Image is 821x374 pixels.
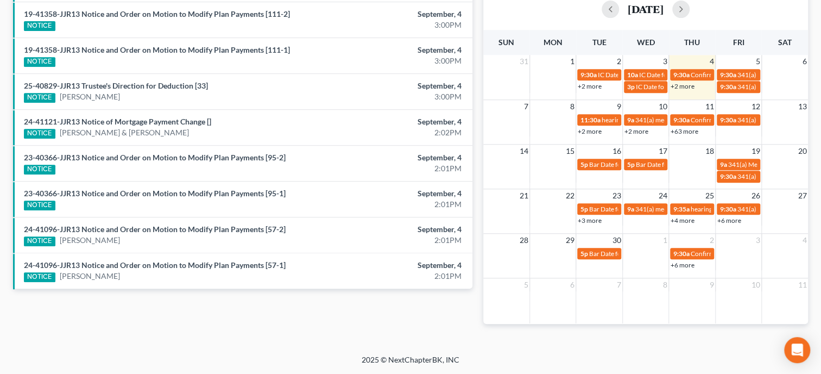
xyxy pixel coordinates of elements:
[580,160,588,169] span: 5p
[616,278,622,291] span: 7
[662,278,668,291] span: 8
[578,127,602,135] a: +2 more
[755,234,761,247] span: 3
[60,271,120,282] a: [PERSON_NAME]
[691,116,814,124] span: Confirmation hearing for [PERSON_NAME]
[750,189,761,202] span: 26
[627,71,638,79] span: 10a
[673,71,690,79] span: 9:30a
[24,201,55,210] div: NOTICE
[624,127,648,135] a: +2 more
[565,234,576,247] span: 29
[627,160,635,169] span: 5p
[580,205,588,213] span: 5p
[627,83,635,91] span: 3p
[636,38,654,47] span: Wed
[673,205,690,213] span: 9:35a
[569,55,576,68] span: 1
[580,116,601,124] span: 11:30a
[627,205,634,213] span: 9a
[635,205,740,213] span: 341(a) meeting for [PERSON_NAME]
[60,127,189,138] a: [PERSON_NAME] & [PERSON_NAME]
[24,9,290,18] a: 19-41358-JJR13 Notice and Order on Motion to Modify Plan Payments [111-2]
[658,189,668,202] span: 24
[589,205,737,213] span: Bar Date for [PERSON_NAME] Jr., [PERSON_NAME]
[323,271,461,282] div: 2:01PM
[709,55,715,68] span: 4
[523,100,529,113] span: 7
[755,55,761,68] span: 5
[543,38,562,47] span: Mon
[684,38,700,47] span: Thu
[323,20,461,30] div: 3:00PM
[24,272,55,282] div: NOTICE
[691,250,814,258] span: Confirmation hearing for [PERSON_NAME]
[580,71,597,79] span: 9:30a
[616,55,622,68] span: 2
[658,100,668,113] span: 10
[60,235,120,246] a: [PERSON_NAME]
[60,91,120,102] a: [PERSON_NAME]
[750,145,761,158] span: 19
[589,160,742,169] span: Bar Date for [PERSON_NAME][GEOGRAPHIC_DATA]
[611,189,622,202] span: 23
[611,145,622,158] span: 16
[592,38,606,47] span: Tue
[704,189,715,202] span: 25
[616,100,622,113] span: 9
[565,145,576,158] span: 15
[671,261,694,269] a: +6 more
[801,234,808,247] span: 4
[611,234,622,247] span: 30
[323,260,461,271] div: September, 4
[24,117,211,126] a: 24-41121-JJR13 Notice of Mortgage Payment Change []
[24,57,55,67] div: NOTICE
[24,189,286,198] a: 23-40366-JJR13 Notice and Order on Motion to Modify Plan Payments [95-1]
[720,71,736,79] span: 9:30a
[323,163,461,174] div: 2:01PM
[720,205,736,213] span: 9:30a
[636,160,738,169] span: Bar Date for Deal, [PERSON_NAME]
[323,188,461,199] div: September, 4
[578,82,602,90] a: +2 more
[323,199,461,210] div: 2:01PM
[709,234,715,247] span: 2
[24,93,55,103] div: NOTICE
[671,216,694,225] a: +4 more
[580,250,588,258] span: 5p
[323,80,461,91] div: September, 4
[602,116,685,124] span: hearing for [PERSON_NAME]
[797,189,808,202] span: 27
[691,71,814,79] span: Confirmation hearing for [PERSON_NAME]
[101,354,720,374] div: 2025 © NextChapterBK, INC
[519,189,529,202] span: 21
[323,152,461,163] div: September, 4
[589,250,742,258] span: Bar Date for [GEOGRAPHIC_DATA][PERSON_NAME]
[671,127,698,135] a: +63 more
[797,145,808,158] span: 20
[627,116,634,124] span: 9a
[519,145,529,158] span: 14
[720,172,736,180] span: 9:30a
[717,216,741,225] a: +6 more
[658,145,668,158] span: 17
[704,145,715,158] span: 18
[323,235,461,246] div: 2:01PM
[24,260,286,270] a: 24-41096-JJR13 Notice and Order on Motion to Modify Plan Payments [57-1]
[784,337,810,363] div: Open Intercom Messenger
[24,236,55,246] div: NOTICE
[24,129,55,139] div: NOTICE
[323,127,461,138] div: 2:02PM
[323,91,461,102] div: 3:00PM
[801,55,808,68] span: 6
[720,160,727,169] span: 9a
[704,100,715,113] span: 11
[323,224,461,235] div: September, 4
[691,205,774,213] span: hearing for [PERSON_NAME]
[578,216,602,225] a: +3 more
[797,100,808,113] span: 13
[636,83,719,91] span: IC Date for [PERSON_NAME]
[639,71,722,79] span: IC Date for [PERSON_NAME]
[569,100,576,113] span: 8
[519,55,529,68] span: 31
